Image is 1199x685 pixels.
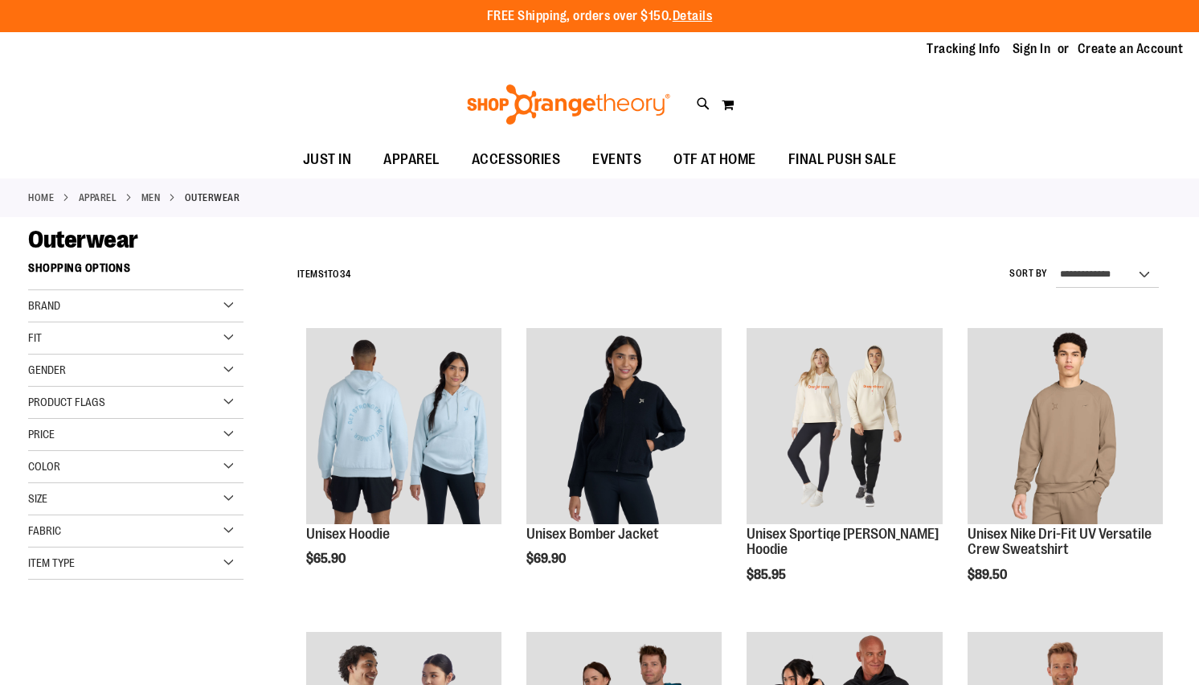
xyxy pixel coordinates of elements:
a: Image of Unisex Hoodie [306,328,501,526]
span: Gender [28,363,66,376]
a: JUST IN [287,142,368,178]
a: EVENTS [576,142,657,178]
span: FINAL PUSH SALE [788,142,897,178]
span: $65.90 [306,552,348,566]
a: Home [28,191,54,205]
a: Unisex Nike Dri-Fit UV Versatile Crew Sweatshirt [968,526,1152,558]
a: APPAREL [79,191,117,205]
img: Unisex Nike Dri-Fit UV Versatile Crew Sweatshirt [968,328,1163,523]
span: APPAREL [383,142,440,178]
a: Create an Account [1078,40,1184,58]
a: ACCESSORIES [456,142,577,178]
div: product [960,320,1171,623]
a: Tracking Info [927,40,1001,58]
img: Image of Unisex Bomber Jacket [526,328,722,523]
span: Brand [28,299,60,312]
span: 34 [340,269,351,280]
a: Details [673,9,713,23]
a: Unisex Hoodie [306,526,390,542]
span: Fit [28,331,42,344]
span: Outerwear [28,226,138,253]
a: OTF AT HOME [657,142,772,178]
h2: Items to [297,262,351,287]
img: Image of Unisex Hoodie [306,328,501,523]
span: ACCESSORIES [472,142,561,178]
span: Size [28,492,47,505]
div: product [518,320,730,607]
a: Sign In [1013,40,1051,58]
p: FREE Shipping, orders over $150. [487,7,713,26]
img: Unisex Sportiqe Olsen Hoodie [747,328,942,523]
a: Image of Unisex Bomber Jacket [526,328,722,526]
div: product [739,320,950,623]
span: Product Flags [28,396,105,408]
a: Unisex Sportiqe Olsen Hoodie [747,328,942,526]
a: FINAL PUSH SALE [772,142,913,178]
div: product [298,320,509,607]
a: Unisex Nike Dri-Fit UV Versatile Crew Sweatshirt [968,328,1163,526]
a: Unisex Sportiqe [PERSON_NAME] Hoodie [747,526,939,558]
span: EVENTS [592,142,641,178]
img: Shop Orangetheory [464,84,673,125]
span: $85.95 [747,568,788,582]
label: Sort By [1009,267,1048,281]
strong: Outerwear [185,191,240,205]
a: APPAREL [367,142,456,178]
span: JUST IN [303,142,352,178]
span: $89.50 [968,568,1009,582]
span: Color [28,460,60,473]
span: $69.90 [526,552,568,566]
span: Fabric [28,524,61,537]
a: MEN [141,191,161,205]
span: Item Type [28,556,75,569]
span: 1 [324,269,328,280]
span: OTF AT HOME [673,142,756,178]
span: Price [28,428,55,441]
strong: Shopping Options [28,254,243,290]
a: Unisex Bomber Jacket [526,526,659,542]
